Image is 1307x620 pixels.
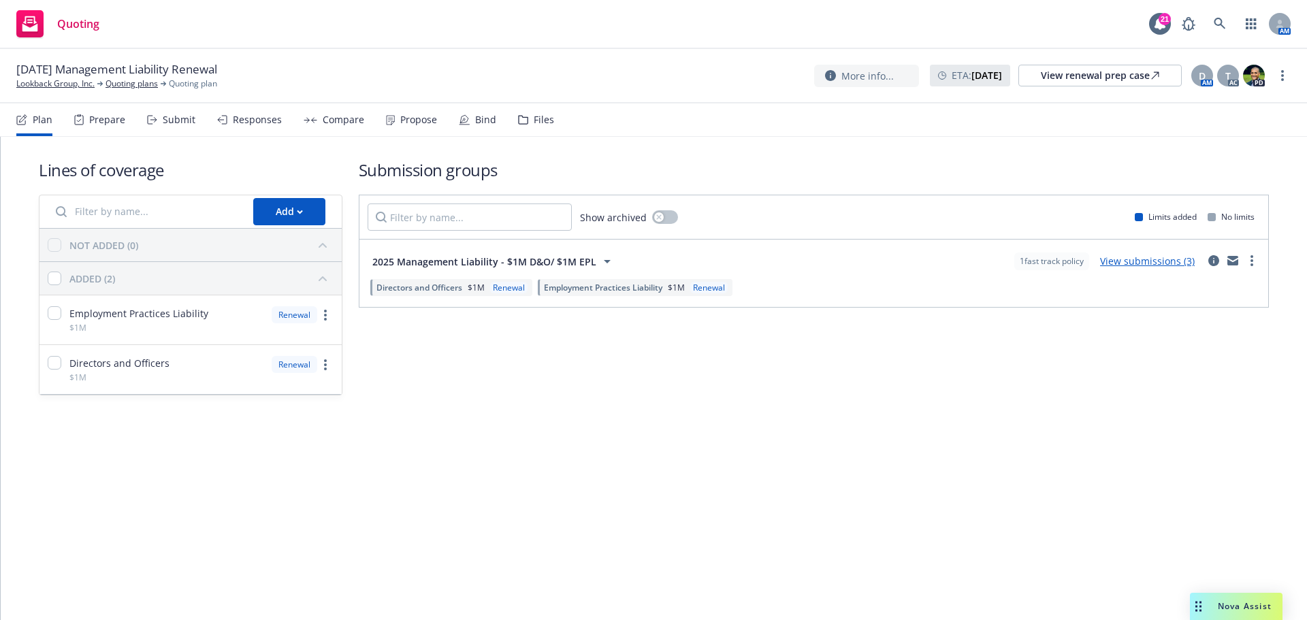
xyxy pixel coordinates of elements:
[368,203,572,231] input: Filter by name...
[106,78,158,90] a: Quoting plans
[814,65,919,87] button: More info...
[253,198,325,225] button: Add
[475,114,496,125] div: Bind
[1238,10,1265,37] a: Switch app
[359,159,1269,181] h1: Submission groups
[580,210,647,225] span: Show archived
[48,198,245,225] input: Filter by name...
[69,234,334,256] button: NOT ADDED (0)
[11,5,105,43] a: Quoting
[317,357,334,373] a: more
[1020,255,1084,267] span: 1 fast track policy
[1199,69,1206,83] span: D
[1274,67,1291,84] a: more
[33,114,52,125] div: Plan
[69,238,138,252] div: NOT ADDED (0)
[841,69,894,83] span: More info...
[1206,10,1233,37] a: Search
[372,255,596,269] span: 2025 Management Liability - $1M D&O/ $1M EPL
[534,114,554,125] div: Files
[490,282,528,293] div: Renewal
[1244,252,1260,269] a: more
[276,199,303,225] div: Add
[376,282,462,293] span: Directors and Officers
[317,307,334,323] a: more
[668,282,685,293] span: $1M
[69,272,115,286] div: ADDED (2)
[233,114,282,125] div: Responses
[1159,13,1171,25] div: 21
[57,18,99,29] span: Quoting
[1218,600,1272,612] span: Nova Assist
[1225,252,1241,269] a: mail
[272,306,317,323] div: Renewal
[400,114,437,125] div: Propose
[16,61,217,78] span: [DATE] Management Liability Renewal
[163,114,195,125] div: Submit
[1190,593,1282,620] button: Nova Assist
[1041,65,1159,86] div: View renewal prep case
[1135,211,1197,223] div: Limits added
[368,248,620,275] button: 2025 Management Liability - $1M D&O/ $1M EPL
[971,69,1002,82] strong: [DATE]
[1225,69,1231,83] span: T
[69,267,334,289] button: ADDED (2)
[690,282,728,293] div: Renewal
[1243,65,1265,86] img: photo
[16,78,95,90] a: Lookback Group, Inc.
[468,282,485,293] span: $1M
[1175,10,1202,37] a: Report a Bug
[323,114,364,125] div: Compare
[1100,255,1195,267] a: View submissions (3)
[69,356,170,370] span: Directors and Officers
[1018,65,1182,86] a: View renewal prep case
[544,282,662,293] span: Employment Practices Liability
[952,68,1002,82] span: ETA :
[89,114,125,125] div: Prepare
[1206,252,1222,269] a: circleInformation
[69,372,86,383] span: $1M
[272,356,317,373] div: Renewal
[1190,593,1207,620] div: Drag to move
[69,306,208,321] span: Employment Practices Liability
[39,159,342,181] h1: Lines of coverage
[69,322,86,333] span: $1M
[169,78,217,90] span: Quoting plan
[1208,211,1255,223] div: No limits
